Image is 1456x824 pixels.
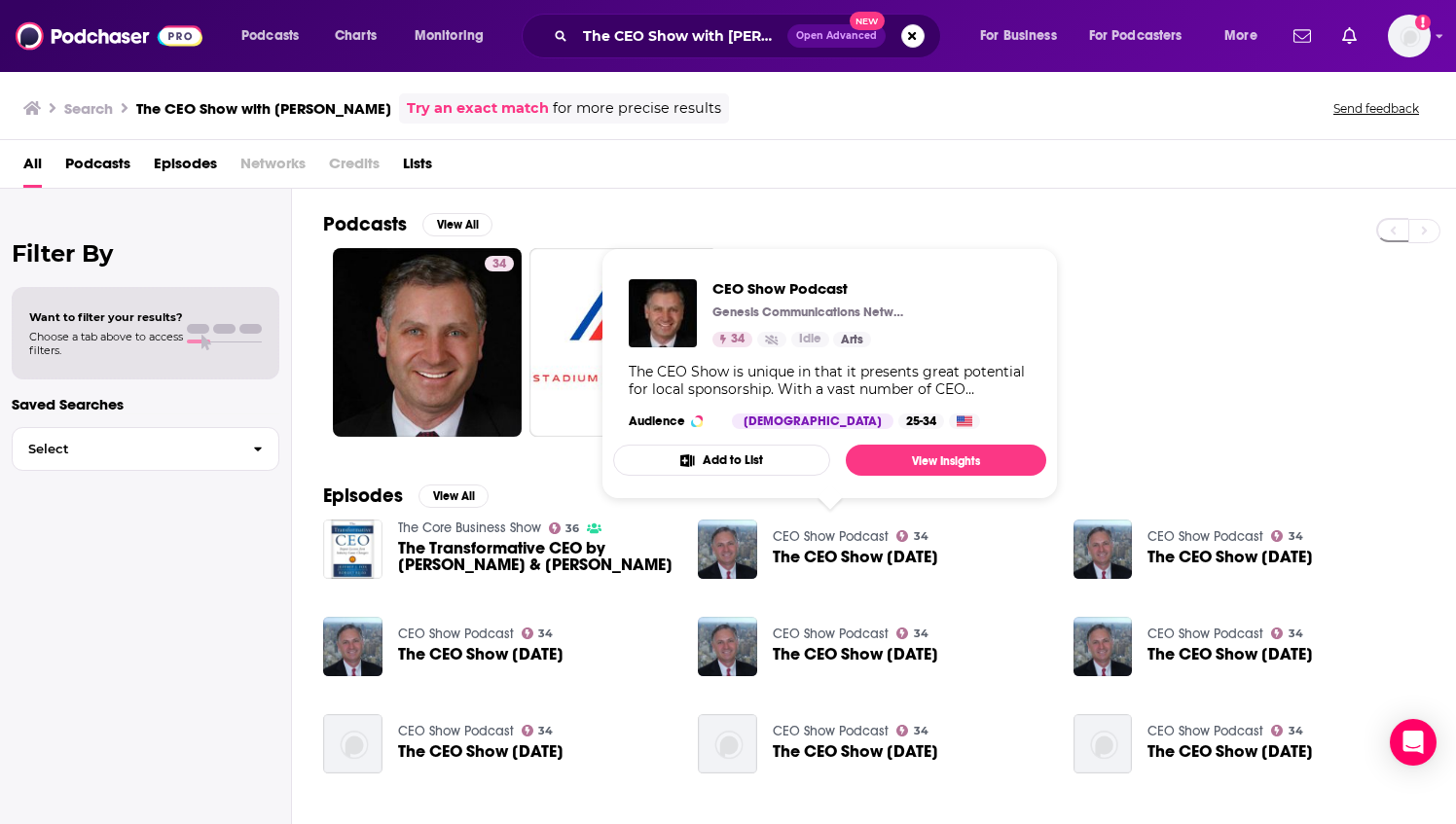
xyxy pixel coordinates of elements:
a: 34 [1271,725,1303,736]
a: 34 [896,530,928,542]
a: 34 [1271,627,1303,639]
a: 34 [485,256,514,271]
a: 34 [1271,530,1303,542]
a: 34 [522,627,554,639]
a: Idle [791,332,829,347]
h2: Filter By [12,239,279,268]
span: Idle [799,330,821,349]
span: Choose a tab above to access filters. [29,330,183,357]
svg: Add a profile image [1415,15,1431,30]
a: CEO Show Podcast [773,626,889,642]
span: The Transformative CEO by [PERSON_NAME] & [PERSON_NAME] [398,540,675,573]
span: for more precise results [553,97,721,120]
a: Show notifications dropdown [1286,19,1319,53]
span: 34 [1289,532,1303,541]
img: The CEO Show Saturday January 07 2023 [698,519,757,579]
div: Search podcasts, credits, & more... [540,14,960,58]
a: 34 [896,725,928,736]
button: open menu [401,20,509,52]
button: View All [422,213,492,236]
button: Open AdvancedNew [787,24,886,48]
span: The CEO Show [DATE] [1147,646,1313,663]
div: Open Intercom Messenger [1390,719,1437,766]
span: Open Advanced [796,31,877,41]
img: The CEO Show Saturday March 04 2023 [698,714,757,773]
h2: Podcasts [323,212,407,236]
input: Search podcasts, credits, & more... [575,20,787,52]
a: Arts [833,332,871,347]
span: For Business [980,22,1057,50]
span: CEO Show Podcast [712,279,907,298]
a: PodcastsView All [323,212,492,236]
span: Monitoring [415,22,484,50]
button: open menu [228,20,324,52]
span: New [850,12,885,30]
div: [DEMOGRAPHIC_DATA] [732,413,893,429]
a: The CEO Show Saturday January 21 2023 [323,617,382,676]
a: CEO Show Podcast [398,626,514,642]
h3: The CEO Show with [PERSON_NAME] [136,99,391,118]
img: The CEO Show Saturday January 14 2023 [1074,519,1133,579]
img: User Profile [1388,15,1431,57]
div: 25-34 [898,413,944,429]
img: The CEO Show Saturday January 28 2023 [698,617,757,676]
img: The CEO Show Saturday February 04 2023 [1074,617,1133,676]
a: Try an exact match [407,97,549,120]
span: Episodes [154,148,217,188]
a: CEO Show Podcast [1147,723,1263,739]
span: 34 [538,727,553,735]
span: 34 [914,727,928,735]
a: The CEO Show Saturday January 07 2023 [773,549,938,565]
a: Podcasts [65,148,130,188]
a: Charts [322,20,388,52]
span: The CEO Show [DATE] [1147,549,1313,565]
a: CEO Show Podcast [1147,528,1263,545]
span: 36 [565,524,579,533]
button: open menu [1076,20,1211,52]
span: 34 [538,629,553,638]
a: The Transformative CEO by Jeffery Fox & Robert Reiss [398,540,675,573]
button: View All [419,484,489,508]
span: Podcasts [241,22,299,50]
button: Add to List [613,445,830,476]
span: More [1224,22,1257,50]
img: The CEO Show Saturday February 25 2023 [323,714,382,773]
a: Lists [403,148,432,188]
span: The CEO Show [DATE] [398,646,564,663]
span: The CEO Show [DATE] [773,646,938,663]
span: 34 [1289,629,1303,638]
p: Saved Searches [12,395,279,413]
img: The CEO Show Saturday March 11 2023 [1074,714,1133,773]
span: 34 [731,330,745,349]
span: For Podcasters [1089,22,1183,50]
span: All [23,148,42,188]
button: Send feedback [1328,100,1425,117]
button: open menu [1211,20,1282,52]
a: CEO Show Podcast [773,723,889,739]
a: View Insights [846,445,1046,476]
a: The Core Business Show [398,519,541,536]
a: 34 [712,332,752,347]
span: The CEO Show [DATE] [398,743,564,760]
span: The CEO Show [DATE] [773,549,938,565]
a: The CEO Show Saturday February 25 2023 [398,743,564,760]
span: Credits [329,148,380,188]
button: open menu [966,20,1081,52]
a: CEO Show Podcast [398,723,514,739]
a: CEO Show Podcast [773,528,889,545]
a: CEO Show Podcast [629,279,697,347]
span: Logged in as WE_Broadcast [1388,15,1431,57]
a: 36 [549,522,580,534]
p: Genesis Communications Network, Inc. [712,305,907,320]
a: CEO Show Podcast [1147,626,1263,642]
div: The CEO Show is unique in that it presents great potential for local sponsorship. With a vast num... [629,363,1031,398]
h3: Audience [629,413,716,429]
